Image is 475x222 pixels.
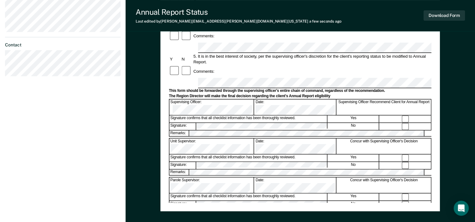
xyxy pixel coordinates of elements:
div: No [328,162,379,169]
div: Supervising Officer Recommend Client for Annual Report [337,100,431,115]
div: Open Intercom Messenger [454,201,469,216]
div: Parole Supervisor: [170,177,254,193]
div: No [328,201,379,208]
div: Date: [255,139,336,154]
div: Comments: [192,68,215,74]
dt: Contact [5,42,121,48]
div: Remarks: [170,170,190,175]
div: Date: [255,100,336,115]
div: No [328,123,379,130]
div: Signature: [170,162,196,169]
div: Signature confirms that all checklist information has been thoroughly reviewed. [170,155,327,161]
div: This form should be forwarded through the supervising officer's entire chain of command, regardle... [169,88,431,93]
div: Concur with Supervising Officer's Decision [337,139,431,154]
div: Yes [328,116,379,123]
div: Date: [255,177,336,193]
div: Y [169,56,181,62]
div: Remarks: [170,130,190,136]
div: Concur with Supervising Officer's Decision [337,177,431,193]
div: Signature: [170,201,196,208]
div: Comments: [192,33,215,39]
button: Download Form [424,10,465,21]
div: Signature confirms that all checklist information has been thoroughly reviewed. [170,193,327,200]
div: N [181,56,192,62]
div: Signature: [170,123,196,130]
div: Annual Report Status [136,8,342,17]
div: Yes [328,193,379,200]
div: 5. It is in the best interest of society, per the supervising officer's discretion for the client... [192,54,431,65]
div: Supervising Officer: [170,100,254,115]
span: a few seconds ago [309,19,342,24]
div: Yes [328,155,379,161]
div: Unit Supervisor: [170,139,254,154]
div: Signature confirms that all checklist information has been thoroughly reviewed. [170,116,327,123]
div: Last edited by [PERSON_NAME][EMAIL_ADDRESS][PERSON_NAME][DOMAIN_NAME][US_STATE] [136,19,342,24]
div: The Region Director will make the final decision regarding the client's Annual Report eligibility [169,94,431,99]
